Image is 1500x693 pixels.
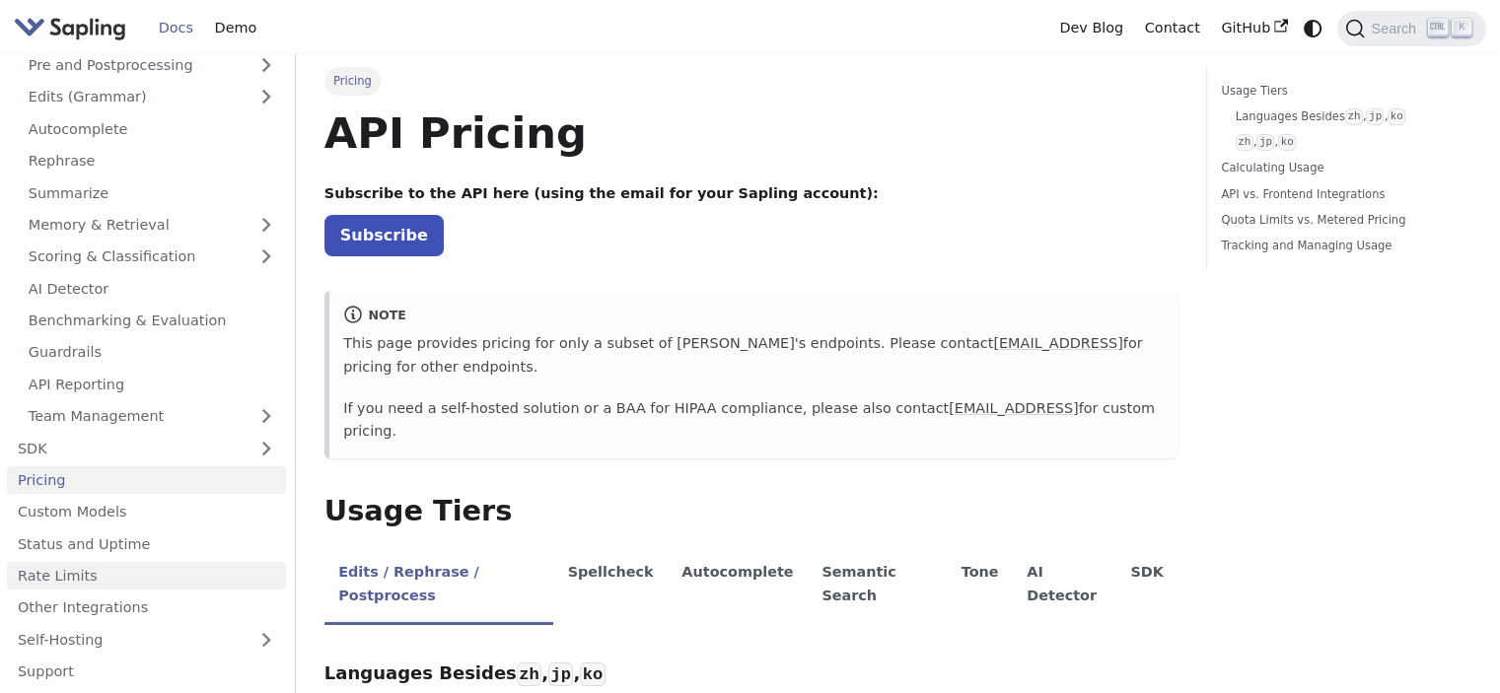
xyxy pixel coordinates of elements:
[324,547,553,625] li: Edits / Rephrase / Postprocess
[7,434,247,462] a: SDK
[1236,133,1458,152] a: zh,jp,ko
[1256,134,1274,151] code: jp
[18,274,286,303] a: AI Detector
[18,51,286,80] a: Pre and Postprocessing
[343,397,1164,445] p: If you need a self-hosted solution or a BAA for HIPAA compliance, please also contact for custom ...
[18,370,286,398] a: API Reporting
[1345,108,1363,125] code: zh
[324,67,381,95] span: Pricing
[1337,11,1485,46] button: Search (Ctrl+K)
[324,494,1178,529] h2: Usage Tiers
[324,106,1178,160] h1: API Pricing
[14,14,133,42] a: Sapling.ai
[993,335,1122,351] a: [EMAIL_ADDRESS]
[204,13,267,43] a: Demo
[668,547,808,625] li: Autocomplete
[18,83,286,111] a: Edits (Grammar)
[7,466,286,495] a: Pricing
[1236,134,1253,151] code: zh
[7,593,286,622] a: Other Integrations
[148,13,204,43] a: Docs
[1236,107,1458,126] a: Languages Besideszh,jp,ko
[18,243,286,271] a: Scoring & Classification
[808,547,947,625] li: Semantic Search
[247,434,286,462] button: Expand sidebar category 'SDK'
[553,547,668,625] li: Spellcheck
[1221,211,1464,230] a: Quota Limits vs. Metered Pricing
[1366,108,1384,125] code: jp
[18,147,286,175] a: Rephrase
[18,307,286,335] a: Benchmarking & Evaluation
[1365,21,1428,36] span: Search
[517,662,541,686] code: zh
[7,658,286,686] a: Support
[949,400,1078,416] a: [EMAIL_ADDRESS]
[1013,547,1116,625] li: AI Detector
[324,662,1178,685] h3: Languages Besides , ,
[7,562,286,590] a: Rate Limits
[324,185,879,201] strong: Subscribe to the API here (using the email for your Sapling account):
[18,211,286,240] a: Memory & Retrieval
[324,215,444,255] a: Subscribe
[18,178,286,207] a: Summarize
[1048,13,1133,43] a: Dev Blog
[1210,13,1298,43] a: GitHub
[1221,159,1464,177] a: Calculating Usage
[548,662,573,686] code: jp
[1221,185,1464,204] a: API vs. Frontend Integrations
[7,498,286,526] a: Custom Models
[1116,547,1178,625] li: SDK
[18,114,286,143] a: Autocomplete
[1388,108,1405,125] code: ko
[1278,134,1296,151] code: ko
[1452,19,1471,36] kbd: K
[14,14,126,42] img: Sapling.ai
[7,625,286,654] a: Self-Hosting
[1221,237,1464,255] a: Tracking and Managing Usage
[1134,13,1211,43] a: Contact
[1221,82,1464,101] a: Usage Tiers
[343,305,1164,328] div: note
[324,67,1178,95] nav: Breadcrumbs
[18,338,286,367] a: Guardrails
[18,402,286,431] a: Team Management
[947,547,1013,625] li: Tone
[343,332,1164,380] p: This page provides pricing for only a subset of [PERSON_NAME]'s endpoints. Please contact for pri...
[1299,14,1327,42] button: Switch between dark and light mode (currently system mode)
[7,529,286,558] a: Status and Uptime
[580,662,605,686] code: ko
